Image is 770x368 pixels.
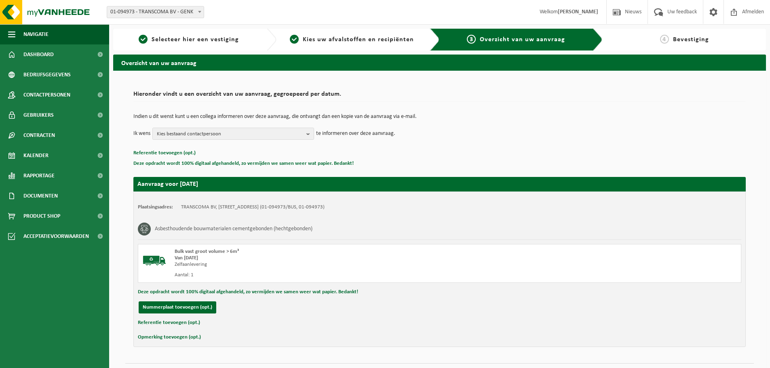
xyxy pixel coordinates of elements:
span: 2 [290,35,299,44]
strong: Van [DATE] [175,255,198,261]
iframe: chat widget [4,350,135,368]
span: Contracten [23,125,55,145]
span: 1 [139,35,148,44]
span: Rapportage [23,166,55,186]
span: Kies bestaand contactpersoon [157,128,303,140]
span: Overzicht van uw aanvraag [480,36,565,43]
strong: Aanvraag voor [DATE] [137,181,198,187]
p: Indien u dit wenst kunt u een collega informeren over deze aanvraag, die ontvangt dan een kopie v... [133,114,746,120]
span: Gebruikers [23,105,54,125]
button: Deze opdracht wordt 100% digitaal afgehandeld, zo vermijden we samen weer wat papier. Bedankt! [138,287,358,297]
td: TRANSCOMA BV, [STREET_ADDRESS] (01-094973/BUS, 01-094973) [181,204,325,210]
span: Kalender [23,145,49,166]
p: te informeren over deze aanvraag. [316,128,395,140]
img: BL-SO-LV.png [142,248,167,273]
strong: Plaatsingsadres: [138,204,173,210]
h2: Hieronder vindt u een overzicht van uw aanvraag, gegroepeerd per datum. [133,91,746,102]
span: Documenten [23,186,58,206]
span: Bulk vast groot volume > 6m³ [175,249,239,254]
div: Aantal: 1 [175,272,472,278]
span: Bedrijfsgegevens [23,65,71,85]
button: Deze opdracht wordt 100% digitaal afgehandeld, zo vermijden we samen weer wat papier. Bedankt! [133,158,354,169]
a: 2Kies uw afvalstoffen en recipiënten [281,35,424,44]
span: Kies uw afvalstoffen en recipiënten [303,36,414,43]
span: 01-094973 - TRANSCOMA BV - GENK [107,6,204,18]
a: 1Selecteer hier een vestiging [117,35,260,44]
button: Referentie toevoegen (opt.) [138,318,200,328]
div: Zelfaanlevering [175,261,472,268]
button: Referentie toevoegen (opt.) [133,148,196,158]
span: Dashboard [23,44,54,65]
button: Opmerking toevoegen (opt.) [138,332,201,343]
span: 3 [467,35,476,44]
span: 4 [660,35,669,44]
span: Acceptatievoorwaarden [23,226,89,246]
h3: Asbesthoudende bouwmaterialen cementgebonden (hechtgebonden) [155,223,312,236]
span: Bevestiging [673,36,709,43]
button: Nummerplaat toevoegen (opt.) [139,301,216,313]
span: Contactpersonen [23,85,70,105]
span: Navigatie [23,24,49,44]
button: Kies bestaand contactpersoon [152,128,314,140]
h2: Overzicht van uw aanvraag [113,55,766,70]
span: Product Shop [23,206,60,226]
strong: [PERSON_NAME] [558,9,598,15]
span: Selecteer hier een vestiging [152,36,239,43]
p: Ik wens [133,128,150,140]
